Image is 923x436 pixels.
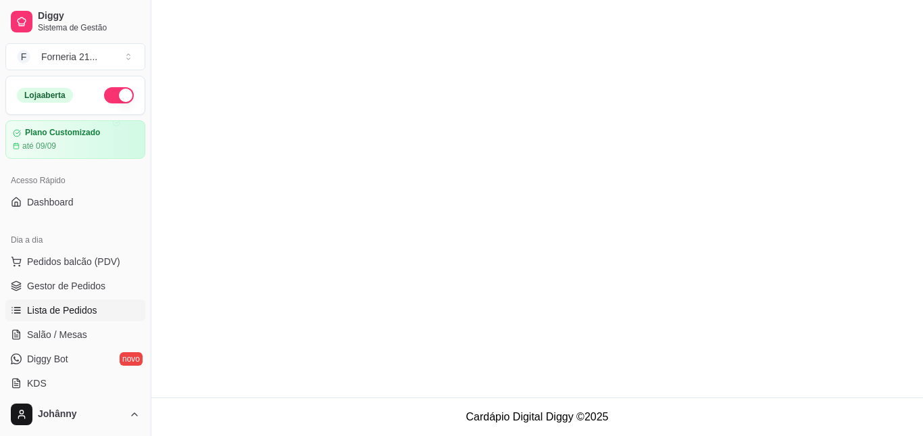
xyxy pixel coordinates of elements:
[5,5,145,38] a: DiggySistema de Gestão
[38,10,140,22] span: Diggy
[5,398,145,431] button: Johânny
[17,50,30,64] span: F
[5,275,145,297] a: Gestor de Pedidos
[38,408,124,420] span: Johânny
[5,324,145,345] a: Salão / Mesas
[41,50,97,64] div: Forneria 21 ...
[27,304,97,317] span: Lista de Pedidos
[5,372,145,394] a: KDS
[5,229,145,251] div: Dia a dia
[5,348,145,370] a: Diggy Botnovo
[27,279,105,293] span: Gestor de Pedidos
[27,352,68,366] span: Diggy Bot
[5,170,145,191] div: Acesso Rápido
[5,299,145,321] a: Lista de Pedidos
[25,128,100,138] article: Plano Customizado
[151,397,923,436] footer: Cardápio Digital Diggy © 2025
[22,141,56,151] article: até 09/09
[5,43,145,70] button: Select a team
[27,195,74,209] span: Dashboard
[104,87,134,103] button: Alterar Status
[5,120,145,159] a: Plano Customizadoaté 09/09
[27,255,120,268] span: Pedidos balcão (PDV)
[5,191,145,213] a: Dashboard
[17,88,73,103] div: Loja aberta
[5,251,145,272] button: Pedidos balcão (PDV)
[27,328,87,341] span: Salão / Mesas
[38,22,140,33] span: Sistema de Gestão
[27,377,47,390] span: KDS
